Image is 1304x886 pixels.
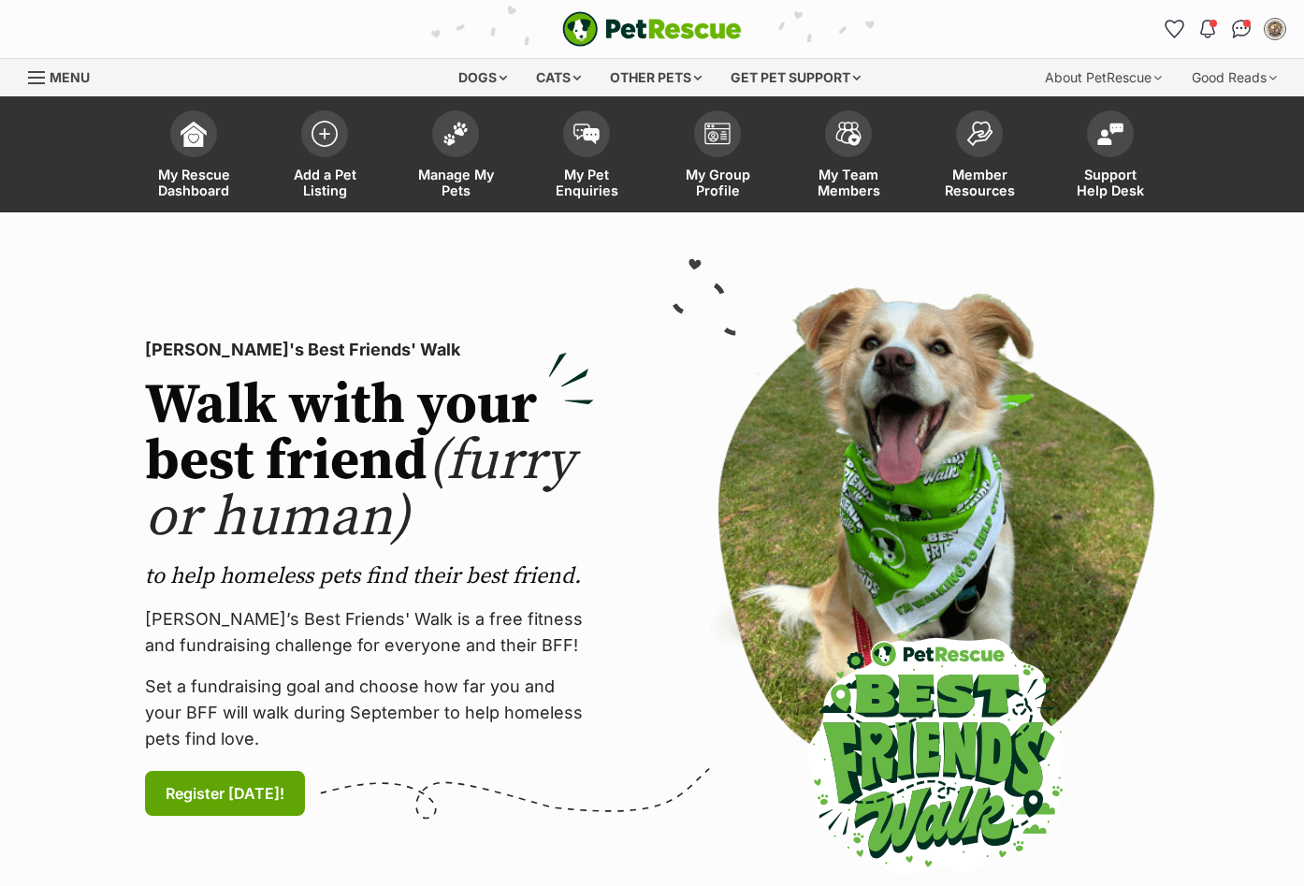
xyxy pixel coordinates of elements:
img: help-desk-icon-fdf02630f3aa405de69fd3d07c3f3aa587a6932b1a1747fa1d2bba05be0121f9.svg [1097,123,1123,145]
a: Register [DATE]! [145,771,305,816]
img: group-profile-icon-3fa3cf56718a62981997c0bc7e787c4b2cf8bcc04b72c1350f741eb67cf2f40e.svg [704,123,731,145]
div: Other pets [597,59,715,96]
span: Register [DATE]! [166,782,284,805]
span: Menu [50,69,90,85]
a: Favourites [1159,14,1189,44]
a: My Group Profile [652,101,783,212]
p: Set a fundraising goal and choose how far you and your BFF will walk during September to help hom... [145,674,594,752]
img: logo-e224e6f780fb5917bec1dbf3a21bbac754714ae5b6737aabdf751b685950b380.svg [562,11,742,47]
a: Menu [28,59,103,93]
img: member-resources-icon-8e73f808a243e03378d46382f2149f9095a855e16c252ad45f914b54edf8863c.svg [966,121,992,146]
img: chat-41dd97257d64d25036548639549fe6c8038ab92f7586957e7f3b1b290dea8141.svg [1232,20,1252,38]
div: Get pet support [717,59,874,96]
img: dashboard-icon-eb2f2d2d3e046f16d808141f083e7271f6b2e854fb5c12c21221c1fb7104beca.svg [181,121,207,147]
a: Member Resources [914,101,1045,212]
a: My Team Members [783,101,914,212]
div: Good Reads [1179,59,1290,96]
ul: Account quick links [1159,14,1290,44]
a: Support Help Desk [1045,101,1176,212]
h2: Walk with your best friend [145,378,594,546]
a: PetRescue [562,11,742,47]
span: My Rescue Dashboard [152,167,236,198]
a: Add a Pet Listing [259,101,390,212]
p: [PERSON_NAME]’s Best Friends' Walk is a free fitness and fundraising challenge for everyone and t... [145,606,594,659]
button: Notifications [1193,14,1223,44]
div: Dogs [445,59,520,96]
img: manage-my-pets-icon-02211641906a0b7f246fdf0571729dbe1e7629f14944591b6c1af311fb30b64b.svg [442,122,469,146]
a: My Rescue Dashboard [128,101,259,212]
img: pet-enquiries-icon-7e3ad2cf08bfb03b45e93fb7055b45f3efa6380592205ae92323e6603595dc1f.svg [573,123,600,144]
span: Add a Pet Listing [283,167,367,198]
span: Manage My Pets [413,167,498,198]
a: Conversations [1226,14,1256,44]
span: (furry or human) [145,427,574,553]
span: My Group Profile [675,167,760,198]
span: My Team Members [806,167,891,198]
div: Cats [523,59,594,96]
p: to help homeless pets find their best friend. [145,561,594,591]
div: About PetRescue [1032,59,1175,96]
img: team-members-icon-5396bd8760b3fe7c0b43da4ab00e1e3bb1a5d9ba89233759b79545d2d3fc5d0d.svg [835,122,862,146]
button: My account [1260,14,1290,44]
span: Support Help Desk [1068,167,1152,198]
a: Manage My Pets [390,101,521,212]
a: My Pet Enquiries [521,101,652,212]
img: add-pet-listing-icon-0afa8454b4691262ce3f59096e99ab1cd57d4a30225e0717b998d2c9b9846f56.svg [312,121,338,147]
img: Ebony Easterbrook profile pic [1266,20,1284,38]
span: Member Resources [937,167,1021,198]
span: My Pet Enquiries [544,167,629,198]
p: [PERSON_NAME]'s Best Friends' Walk [145,337,594,363]
img: notifications-46538b983faf8c2785f20acdc204bb7945ddae34d4c08c2a6579f10ce5e182be.svg [1200,20,1215,38]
